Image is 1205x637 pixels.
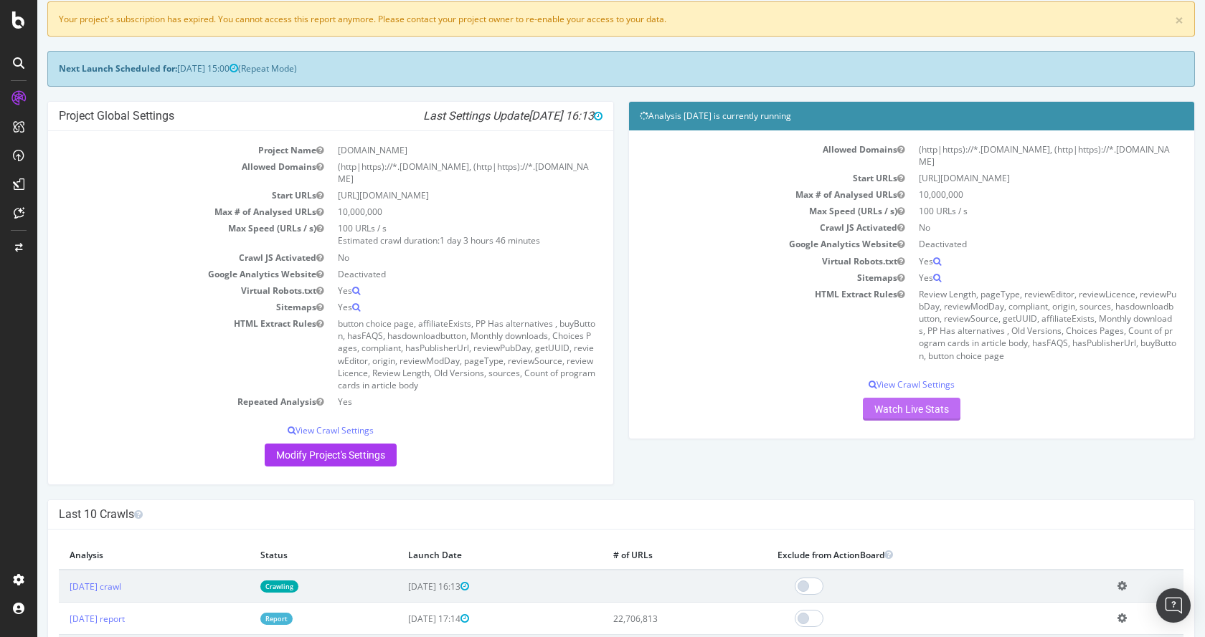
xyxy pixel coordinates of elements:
td: Allowed Domains [602,141,874,170]
p: View Crawl Settings [602,378,1146,391]
a: Watch Live Stats [826,398,923,421]
td: Yes [874,253,1146,269]
span: [DATE] 15:00 [140,62,201,75]
div: (Repeat Mode) [10,51,1158,86]
p: View Crawl Settings [22,424,565,436]
td: [DOMAIN_NAME] [293,142,565,158]
td: Start URLs [22,187,293,203]
h4: Project Global Settings [22,109,565,123]
td: Virtual Robots.txt [22,282,293,299]
a: Crawling [223,580,261,593]
td: Max # of Analysed URLs [602,186,874,203]
th: Exclude from ActionBoard [729,540,1070,570]
td: Google Analytics Website [22,266,293,282]
td: Sitemaps [22,299,293,315]
td: Yes [293,299,565,315]
a: Report [223,613,255,625]
span: [DATE] 16:13 [491,109,565,123]
td: [URL][DOMAIN_NAME] [293,187,565,203]
td: No [293,249,565,266]
th: Analysis [22,540,212,570]
td: HTML Extract Rules [22,315,293,393]
td: Yes [293,393,565,410]
td: 22,706,813 [565,603,729,635]
h4: Analysis [DATE] is currently running [602,109,1146,123]
a: Modify Project's Settings [227,444,359,466]
td: [URL][DOMAIN_NAME] [874,170,1146,186]
td: Allowed Domains [22,158,293,187]
td: Virtual Robots.txt [602,253,874,269]
td: Yes [874,269,1146,286]
th: Status [212,540,360,570]
td: (http|https)://*.[DOMAIN_NAME], (http|https)://*.[DOMAIN_NAME] [874,141,1146,170]
span: [DATE] 16:13 [371,580,432,593]
td: button choice page, affiliateExists, PP Has alternatives , buyButton, hasFAQS, hasdownloadbutton,... [293,315,565,393]
td: 100 URLs / s [874,203,1146,219]
td: No [874,219,1146,236]
td: 10,000,000 [874,186,1146,203]
td: Max Speed (URLs / s) [22,220,293,249]
td: (http|https)://*.[DOMAIN_NAME], (http|https)://*.[DOMAIN_NAME] [293,158,565,187]
span: 1 day 3 hours 46 minutes [402,234,503,246]
td: 100 URLs / s Estimated crawl duration: [293,220,565,249]
td: Review Length, pageType, reviewEditor, reviewLicence, reviewPubDay, reviewModDay, compliant, orig... [874,286,1146,364]
h4: Last 10 Crawls [22,507,1146,522]
a: × [1138,13,1146,28]
td: Sitemaps [602,269,874,286]
td: Repeated Analysis [22,393,293,410]
td: Yes [293,282,565,299]
strong: Next Launch Scheduled for: [22,62,140,75]
td: Google Analytics Website [602,236,874,252]
span: [DATE] 17:14 [371,613,432,625]
div: Open Intercom Messenger [1156,588,1191,623]
td: Deactivated [293,266,565,282]
td: HTML Extract Rules [602,286,874,364]
td: Max # of Analysed URLs [22,203,293,220]
th: Launch Date [360,540,565,570]
i: Last Settings Update [386,109,565,123]
td: Deactivated [874,236,1146,252]
a: [DATE] report [32,613,88,625]
td: Max Speed (URLs / s) [602,203,874,219]
td: Crawl JS Activated [602,219,874,236]
td: Start URLs [602,170,874,186]
td: Crawl JS Activated [22,249,293,266]
div: Your project's subscription has expired. You cannot access this report anymore. Please contact yo... [10,1,1158,37]
a: [DATE] crawl [32,580,84,593]
th: # of URLs [565,540,729,570]
td: 10,000,000 [293,203,565,220]
td: Project Name [22,142,293,158]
